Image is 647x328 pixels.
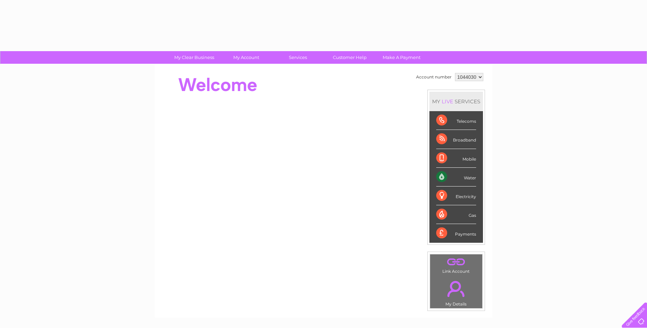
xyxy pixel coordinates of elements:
a: Customer Help [322,51,378,64]
div: LIVE [440,98,455,105]
div: Electricity [436,187,476,205]
td: Account number [414,71,453,83]
a: My Account [218,51,274,64]
div: Gas [436,205,476,224]
div: Mobile [436,149,476,168]
a: . [432,256,481,268]
div: MY SERVICES [429,92,483,111]
div: Broadband [436,130,476,149]
td: Link Account [430,254,483,275]
a: Make A Payment [373,51,430,64]
a: . [432,277,481,301]
a: Services [270,51,326,64]
td: My Details [430,275,483,309]
div: Payments [436,224,476,242]
div: Water [436,168,476,187]
div: Telecoms [436,111,476,130]
a: My Clear Business [166,51,222,64]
